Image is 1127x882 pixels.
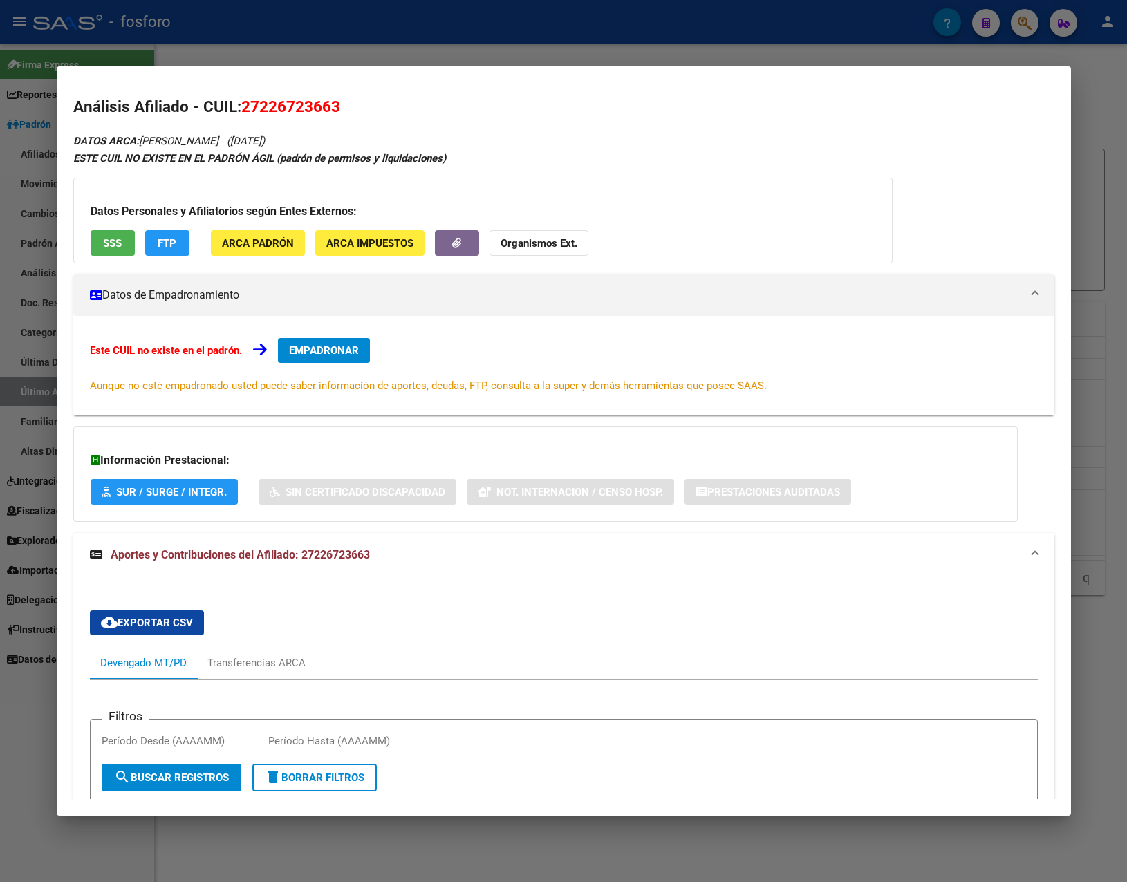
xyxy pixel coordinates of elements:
span: SSS [103,237,122,250]
h2: Análisis Afiliado - CUIL: [73,95,1054,119]
button: Exportar CSV [90,610,204,635]
span: ARCA Padrón [222,237,294,250]
button: Buscar Registros [102,764,241,791]
iframe: Intercom live chat [1080,835,1113,868]
strong: DATOS ARCA: [73,135,139,147]
button: Not. Internacion / Censo Hosp. [467,479,674,505]
span: Sin Certificado Discapacidad [286,486,445,498]
span: EMPADRONAR [289,344,359,357]
button: Sin Certificado Discapacidad [259,479,456,505]
span: ([DATE]) [227,135,265,147]
button: SSS [91,230,135,256]
span: Exportar CSV [101,617,193,629]
span: [PERSON_NAME] [73,135,218,147]
span: Prestaciones Auditadas [707,486,840,498]
button: FTP [145,230,189,256]
div: Devengado MT/PD [100,655,187,670]
button: EMPADRONAR [278,338,370,363]
strong: Organismos Ext. [501,237,577,250]
mat-expansion-panel-header: Datos de Empadronamiento [73,274,1054,316]
span: SUR / SURGE / INTEGR. [116,486,227,498]
h3: Datos Personales y Afiliatorios según Entes Externos: [91,203,875,220]
span: ARCA Impuestos [326,237,413,250]
mat-icon: search [114,769,131,785]
button: SUR / SURGE / INTEGR. [91,479,238,505]
mat-icon: cloud_download [101,614,118,630]
mat-panel-title: Datos de Empadronamiento [90,287,1021,303]
div: Datos de Empadronamiento [73,316,1054,415]
span: Aunque no esté empadronado usted puede saber información de aportes, deudas, FTP, consulta a la s... [90,379,767,392]
strong: Este CUIL no existe en el padrón. [90,344,242,357]
button: Organismos Ext. [490,230,588,256]
span: Aportes y Contribuciones del Afiliado: 27226723663 [111,548,370,561]
button: ARCA Impuestos [315,230,425,256]
div: Transferencias ARCA [207,655,306,670]
button: Borrar Filtros [252,764,377,791]
strong: ESTE CUIL NO EXISTE EN EL PADRÓN ÁGIL (padrón de permisos y liquidaciones) [73,152,446,165]
button: ARCA Padrón [211,230,305,256]
span: Not. Internacion / Censo Hosp. [496,486,663,498]
span: 27226723663 [241,97,340,115]
span: FTP [158,237,176,250]
h3: Información Prestacional: [91,452,1000,469]
mat-expansion-panel-header: Aportes y Contribuciones del Afiliado: 27226723663 [73,533,1054,577]
button: Prestaciones Auditadas [684,479,851,505]
mat-icon: delete [265,769,281,785]
span: Borrar Filtros [265,771,364,784]
h3: Filtros [102,709,149,724]
span: Buscar Registros [114,771,229,784]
